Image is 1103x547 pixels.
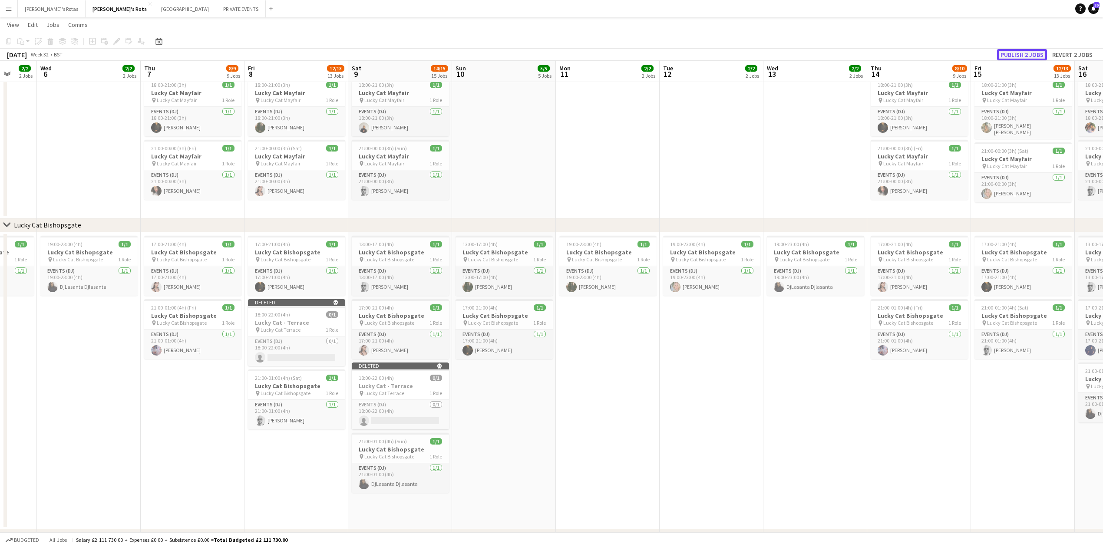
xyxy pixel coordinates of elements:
span: 1/1 [949,145,961,152]
span: Sun [456,64,466,72]
span: 11 [558,69,571,79]
span: Lucky Cat Bishopsgate [468,256,518,263]
div: 21:00-00:00 (3h) (Sat)1/1Lucky Cat Mayfair Lucky Cat Mayfair1 RoleEvents (DJ)1/121:00-00:00 (3h)[... [248,140,345,200]
app-job-card: 18:00-21:00 (3h)1/1Lucky Cat Mayfair Lucky Cat Mayfair1 RoleEvents (DJ)1/118:00-21:00 (3h)[PERSON... [974,76,1072,139]
span: 1 Role [948,256,961,263]
span: 1/1 [949,304,961,311]
span: View [7,21,19,29]
span: 1/1 [119,241,131,247]
app-card-role: Events (DJ)1/118:00-21:00 (3h)[PERSON_NAME] [144,107,241,136]
span: 1 Role [533,320,546,326]
app-job-card: 13:00-17:00 (4h)1/1Lucky Cat Bishopsgate Lucky Cat Bishopsgate1 RoleEvents (DJ)1/113:00-17:00 (4h... [456,236,553,296]
span: 2/2 [641,65,654,72]
div: 21:00-00:00 (3h) (Sun)1/1Lucky Cat Mayfair Lucky Cat Mayfair1 RoleEvents (DJ)1/121:00-00:00 (3h)[... [352,140,449,200]
span: 1/1 [949,82,961,88]
span: 19:00-23:00 (4h) [670,241,705,247]
span: 1 Role [222,320,234,326]
span: 1 Role [429,97,442,103]
span: Lucky Cat Mayfair [364,97,404,103]
span: 1/1 [430,241,442,247]
div: 2 Jobs [123,72,136,79]
span: 1 Role [1052,256,1065,263]
span: 9 [350,69,361,79]
span: 1 Role [429,453,442,460]
span: Lucky Cat Mayfair [261,97,301,103]
app-job-card: 21:00-00:00 (3h) (Fri)1/1Lucky Cat Mayfair Lucky Cat Mayfair1 RoleEvents (DJ)1/121:00-00:00 (3h)[... [871,140,968,200]
h3: Lucky Cat Mayfair [974,155,1072,163]
app-job-card: 18:00-21:00 (3h)1/1Lucky Cat Mayfair Lucky Cat Mayfair1 RoleEvents (DJ)1/118:00-21:00 (3h)[PERSON... [871,76,968,136]
app-job-card: 17:00-21:00 (4h)1/1Lucky Cat Bishopsgate Lucky Cat Bishopsgate1 RoleEvents (DJ)1/117:00-21:00 (4h... [352,299,449,359]
span: Lucky Cat Terrace [364,390,404,396]
span: 1/1 [534,241,546,247]
span: 21:00-01:00 (4h) (Fri) [151,304,196,311]
span: 13:00-17:00 (4h) [462,241,498,247]
span: 1/1 [222,241,234,247]
span: 8 [247,69,255,79]
span: 0/1 [430,375,442,381]
h3: Lucky Cat Bishopsgate [871,248,968,256]
span: 1 Role [1052,163,1065,169]
span: Lucky Cat Mayfair [364,160,404,167]
span: 35 [1093,2,1100,8]
div: 21:00-01:00 (4h) (Fri)1/1Lucky Cat Bishopsgate Lucky Cat Bishopsgate1 RoleEvents (DJ)1/121:00-01:... [144,299,241,359]
span: Lucky Cat Bishopsgate [364,320,414,326]
span: 1 Role [326,256,338,263]
div: 2 Jobs [642,72,655,79]
button: Revert 2 jobs [1049,49,1096,60]
h3: Lucky Cat Bishopsgate [456,312,553,320]
span: Tue [663,64,673,72]
span: 1 Role [326,160,338,167]
span: Mon [559,64,571,72]
app-job-card: 17:00-21:00 (4h)1/1Lucky Cat Bishopsgate Lucky Cat Bishopsgate1 RoleEvents (DJ)1/117:00-21:00 (4h... [456,299,553,359]
app-card-role: Events (DJ)1/121:00-01:00 (4h)[PERSON_NAME] [144,330,241,359]
h3: Lucky Cat Mayfair [144,89,241,97]
span: 1 Role [637,256,650,263]
app-job-card: 17:00-21:00 (4h)1/1Lucky Cat Bishopsgate Lucky Cat Bishopsgate1 RoleEvents (DJ)1/117:00-21:00 (4h... [974,236,1072,296]
span: Lucky Cat Bishopsgate [883,320,933,326]
span: Lucky Cat Mayfair [883,97,923,103]
h3: Lucky Cat Bishopsgate [352,248,449,256]
a: View [3,19,23,30]
app-card-role: Events (DJ)0/118:00-22:00 (4h) [248,336,345,366]
div: 5 Jobs [538,72,551,79]
span: Lucky Cat Mayfair [987,97,1027,103]
h3: Lucky Cat Bishopsgate [352,445,449,453]
span: 1 Role [326,97,338,103]
button: [PERSON_NAME]'s Rota [86,0,154,17]
span: 1 Role [533,256,546,263]
span: 21:00-01:00 (4h) (Sat) [255,375,302,381]
span: 19:00-23:00 (4h) [774,241,809,247]
span: 15 [973,69,981,79]
app-card-role: Events (DJ)1/119:00-23:00 (4h)DjLasanta Djlasanta [40,266,138,296]
span: Lucky Cat Mayfair [261,160,301,167]
app-card-role: Events (DJ)1/121:00-00:00 (3h)[PERSON_NAME] [871,170,968,200]
div: 21:00-01:00 (4h) (Sat)1/1Lucky Cat Bishopsgate Lucky Cat Bishopsgate1 RoleEvents (DJ)1/121:00-01:... [248,369,345,429]
span: Lucky Cat Bishopsgate [468,320,518,326]
div: 13 Jobs [327,72,344,79]
span: Fri [974,64,981,72]
app-card-role: Events (DJ)1/121:00-00:00 (3h)[PERSON_NAME] [248,170,345,200]
span: Lucky Cat Bishopsgate [987,256,1037,263]
app-card-role: Events (DJ)1/117:00-21:00 (4h)[PERSON_NAME] [352,330,449,359]
div: 19:00-23:00 (4h)1/1Lucky Cat Bishopsgate Lucky Cat Bishopsgate1 RoleEvents (DJ)1/119:00-23:00 (4h... [559,236,657,296]
app-card-role: Events (DJ)1/121:00-00:00 (3h)[PERSON_NAME] [352,170,449,200]
app-job-card: 18:00-21:00 (3h)1/1Lucky Cat Mayfair Lucky Cat Mayfair1 RoleEvents (DJ)1/118:00-21:00 (3h)[PERSON... [248,76,345,136]
app-card-role: Events (DJ)1/118:00-21:00 (3h)[PERSON_NAME] [PERSON_NAME] [974,107,1072,139]
span: 21:00-01:00 (4h) (Fri) [878,304,923,311]
span: Lucky Cat Bishopsgate [261,390,310,396]
span: 12/13 [1053,65,1071,72]
span: 1/1 [430,82,442,88]
span: 18:00-21:00 (3h) [151,82,186,88]
h3: Lucky Cat Mayfair [352,152,449,160]
app-card-role: Events (DJ)1/118:00-21:00 (3h)[PERSON_NAME] [248,107,345,136]
span: 1 Role [948,97,961,103]
h3: Lucky Cat Bishopsgate [974,312,1072,320]
h3: Lucky Cat - Terrace [248,319,345,326]
app-job-card: 21:00-00:00 (3h) (Sat)1/1Lucky Cat Mayfair Lucky Cat Mayfair1 RoleEvents (DJ)1/121:00-00:00 (3h)[... [974,142,1072,202]
span: 1/1 [326,375,338,381]
span: Lucky Cat Bishopsgate [364,453,414,460]
app-job-card: 21:00-01:00 (4h) (Sat)1/1Lucky Cat Bishopsgate Lucky Cat Bishopsgate1 RoleEvents (DJ)1/121:00-01:... [974,299,1072,359]
span: 2/2 [19,65,31,72]
div: Deleted 18:00-22:00 (4h)0/1Lucky Cat - Terrace Lucky Cat Terrace1 RoleEvents (DJ)0/118:00-22:00 (4h) [248,299,345,366]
